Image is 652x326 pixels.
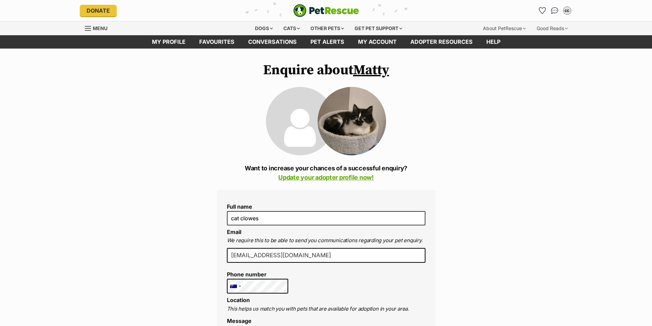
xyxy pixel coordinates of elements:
[227,229,241,235] label: Email
[537,5,573,16] ul: Account quick links
[227,317,252,324] label: Message
[278,174,374,181] a: Update your adopter profile now!
[227,211,425,225] input: E.g. Jimmy Chew
[551,7,558,14] img: chat-41dd97257d64d25036548639549fe6c8038ab92f7586957e7f3b1b290dea8141.svg
[227,305,425,313] p: This helps us match you with pets that are available for adoption in your area.
[192,35,241,49] a: Favourites
[227,237,425,245] p: We require this to be able to send you communications regarding your pet enquiry.
[80,5,117,16] a: Donate
[404,35,480,49] a: Adopter resources
[537,5,548,16] a: Favourites
[306,22,349,35] div: Other pets
[293,4,359,17] a: PetRescue
[353,62,389,79] a: Matty
[564,7,571,14] div: cc
[480,35,507,49] a: Help
[293,4,359,17] img: logo-e224e6f780fb5917bec1dbf3a21bbac754714ae5b6737aabdf751b685950b380.svg
[227,204,425,210] label: Full name
[549,5,560,16] a: Conversations
[351,35,404,49] a: My account
[250,22,278,35] div: Dogs
[532,22,573,35] div: Good Reads
[93,25,107,31] span: Menu
[241,35,304,49] a: conversations
[227,279,243,294] div: Australia: +61
[318,87,386,155] img: Matty
[350,22,407,35] div: Get pet support
[478,22,530,35] div: About PetRescue
[562,5,573,16] button: My account
[217,62,436,78] h1: Enquire about
[145,35,192,49] a: My profile
[227,297,250,303] label: Location
[85,22,112,34] a: Menu
[279,22,305,35] div: Cats
[227,271,289,277] label: Phone number
[217,164,436,182] p: Want to increase your chances of a successful enquiry?
[304,35,351,49] a: Pet alerts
